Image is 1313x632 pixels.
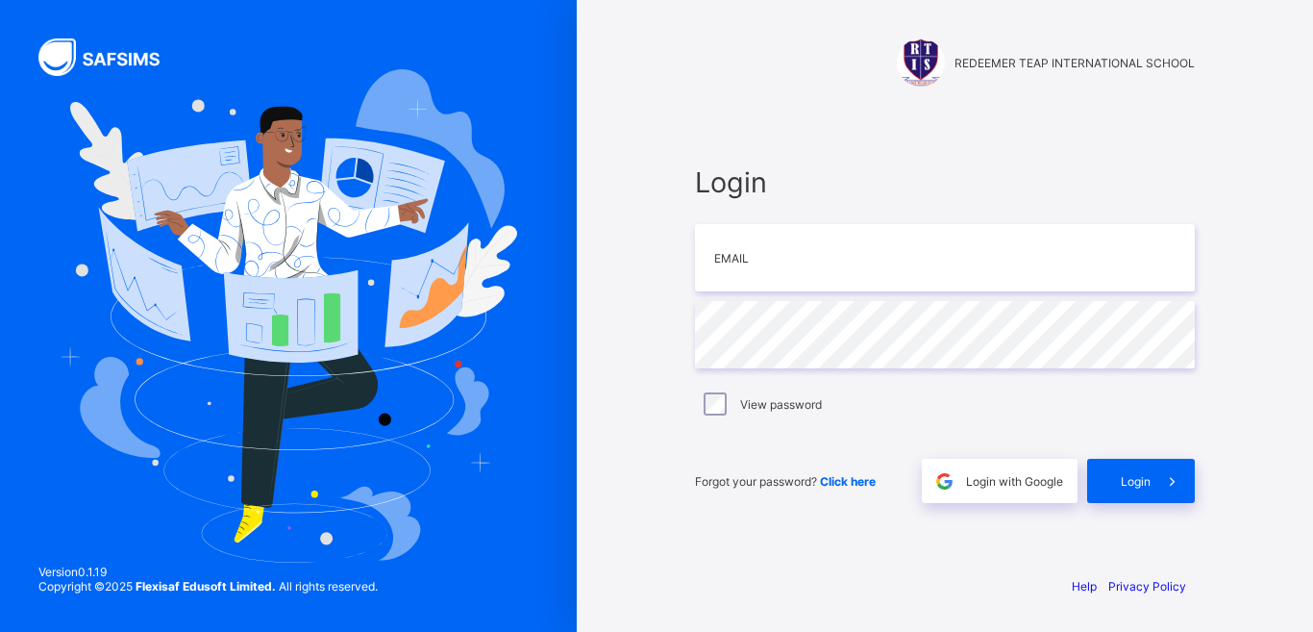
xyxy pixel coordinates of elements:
label: View password [740,397,822,412]
span: Login with Google [966,474,1063,489]
span: Login [695,165,1195,199]
a: Privacy Policy [1108,579,1186,594]
span: Forgot your password? [695,474,876,489]
img: google.396cfc9801f0270233282035f929180a.svg [933,470,955,493]
img: Hero Image [60,69,517,562]
span: Version 0.1.19 [38,565,378,579]
strong: Flexisaf Edusoft Limited. [136,579,276,594]
img: SAFSIMS Logo [38,38,183,76]
span: REDEEMER TEAP INTERNATIONAL SCHOOL [954,56,1195,70]
a: Help [1072,579,1097,594]
span: Copyright © 2025 All rights reserved. [38,579,378,594]
a: Click here [820,474,876,489]
span: Login [1121,474,1151,489]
